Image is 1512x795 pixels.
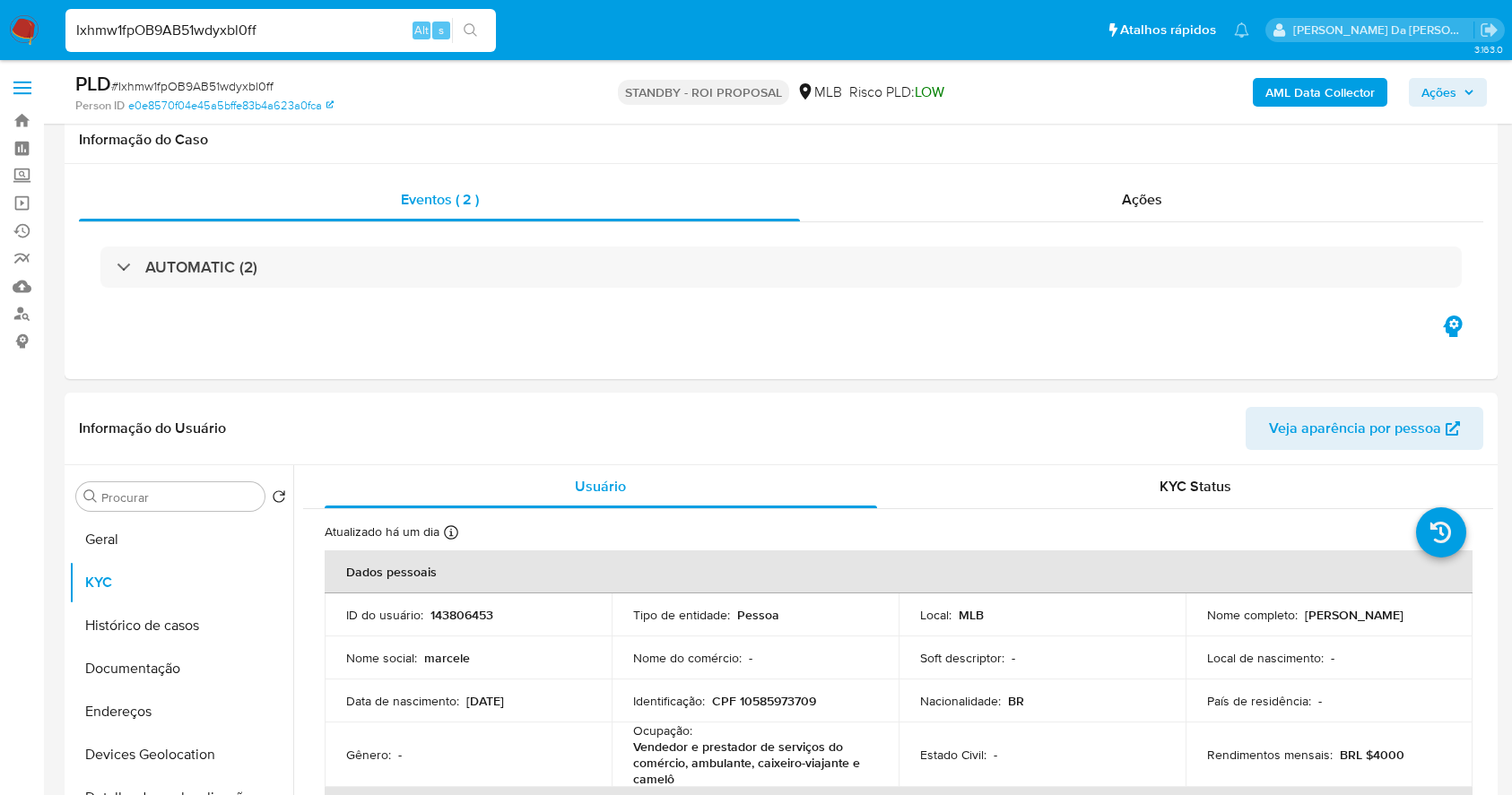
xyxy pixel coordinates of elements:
p: Local de nascimento : [1207,650,1324,666]
p: MLB [959,607,984,623]
span: Ações [1421,78,1456,107]
span: Alt [414,22,429,39]
h3: AUTOMATIC (2) [145,257,257,277]
p: STANDBY - ROI PROPOSAL [618,80,789,105]
p: Nome social : [346,650,417,666]
p: BR [1008,693,1024,709]
button: Histórico de casos [69,604,293,647]
span: # Ixhmw1fpOB9AB51wdyxbl0ff [111,77,274,95]
a: Sair [1480,21,1499,39]
p: Identificação : [633,693,705,709]
p: - [1318,693,1322,709]
p: - [994,747,997,763]
p: Soft descriptor : [920,650,1004,666]
p: [PERSON_NAME] [1305,607,1403,623]
div: AUTOMATIC (2) [100,246,1462,288]
h1: Informação do Usuário [79,419,226,437]
b: PLD [75,69,111,98]
button: Ações [1409,78,1487,107]
p: BRL $4000 [1340,747,1404,763]
p: Data de nascimento : [346,693,459,709]
p: - [1331,650,1334,666]
a: Notificações [1234,22,1249,38]
p: Tipo de entidade : [633,607,730,623]
p: CPF 10585973709 [712,693,816,709]
p: Rendimentos mensais : [1207,747,1333,763]
button: AML Data Collector [1253,78,1387,107]
p: - [749,650,752,666]
a: e0e8570f04e45a5bffe83b4a623a0fca [128,98,334,114]
p: Pessoa [737,607,779,623]
span: Usuário [575,476,626,497]
span: Veja aparência por pessoa [1269,407,1441,450]
span: Eventos ( 2 ) [401,189,479,210]
p: Atualizado há um dia [325,523,439,540]
p: - [398,747,402,763]
p: Nacionalidade : [920,693,1001,709]
button: Procurar [83,489,98,504]
input: Procurar [101,489,257,506]
h1: Informação do Caso [79,131,1483,149]
p: 143806453 [430,607,493,623]
span: KYC Status [1160,476,1231,497]
p: Local : [920,607,952,623]
span: LOW [915,82,944,102]
button: Documentação [69,647,293,690]
p: Ocupação : [633,722,692,739]
div: MLB [796,82,842,102]
button: search-icon [452,18,489,43]
p: Vendedor e prestador de serviços do comércio, ambulante, caixeiro-viajante e camelô [633,739,870,787]
p: Nome completo : [1207,607,1298,623]
button: KYC [69,561,293,604]
input: Pesquise usuários ou casos... [65,19,496,42]
b: AML Data Collector [1265,78,1375,107]
button: Endereços [69,690,293,733]
p: [DATE] [466,693,504,709]
button: Devices Geolocation [69,733,293,776]
span: Atalhos rápidos [1120,21,1216,39]
button: Veja aparência por pessoa [1246,407,1483,450]
b: Person ID [75,98,125,114]
th: Dados pessoais [325,550,1473,593]
button: Retornar ao pedido padrão [272,489,286,509]
button: Geral [69,518,293,561]
p: marcele [424,650,470,666]
p: ID do usuário : [346,607,423,623]
p: patricia.varelo@mercadopago.com.br [1293,22,1474,39]
p: País de residência : [1207,693,1311,709]
span: Risco PLD: [849,82,944,102]
span: s [439,22,444,39]
p: Gênero : [346,747,391,763]
p: Estado Civil : [920,747,986,763]
span: Ações [1122,189,1162,210]
p: - [1012,650,1015,666]
p: Nome do comércio : [633,650,742,666]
